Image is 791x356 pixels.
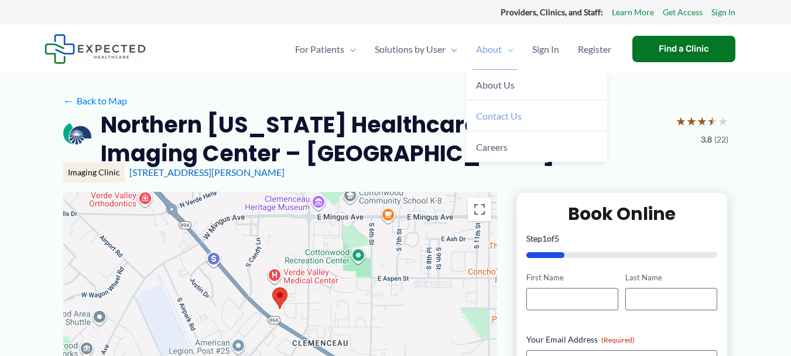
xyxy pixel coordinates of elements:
[632,36,735,62] a: Find a Clinic
[476,29,502,70] span: About
[569,29,621,70] a: Register
[295,29,344,70] span: For Patients
[468,198,491,221] button: Toggle fullscreen view
[542,233,547,243] span: 1
[286,29,621,70] nav: Primary Site Navigation
[532,29,559,70] span: Sign In
[344,29,356,70] span: Menu Toggle
[365,29,467,70] a: Solutions by UserMenu Toggle
[467,29,523,70] a: AboutMenu Toggle
[467,100,607,131] a: Contact Us
[711,5,735,20] a: Sign In
[625,272,717,283] label: Last Name
[446,29,457,70] span: Menu Toggle
[686,110,697,132] span: ★
[476,79,515,90] span: About Us
[718,110,728,132] span: ★
[578,29,611,70] span: Register
[612,5,654,20] a: Learn More
[526,202,718,225] h2: Book Online
[467,70,607,101] a: About Us
[476,110,522,121] span: Contact Us
[526,272,618,283] label: First Name
[526,334,718,345] label: Your Email Address
[101,110,666,168] h2: Northern [US_STATE] Healthcare Medical Imaging Center – [GEOGRAPHIC_DATA]
[601,335,635,344] span: (Required)
[501,7,603,17] strong: Providers, Clinics, and Staff:
[701,132,712,147] span: 3.8
[663,5,703,20] a: Get Access
[526,235,718,243] p: Step of
[129,167,285,178] a: [STREET_ADDRESS][PERSON_NAME]
[467,131,607,162] a: Careers
[697,110,707,132] span: ★
[707,110,718,132] span: ★
[554,233,559,243] span: 5
[523,29,569,70] a: Sign In
[63,162,125,182] div: Imaging Clinic
[286,29,365,70] a: For PatientsMenu Toggle
[44,34,146,64] img: Expected Healthcare Logo - side, dark font, small
[63,95,74,106] span: ←
[63,92,127,110] a: ←Back to Map
[676,110,686,132] span: ★
[375,29,446,70] span: Solutions by User
[502,29,513,70] span: Menu Toggle
[714,132,728,147] span: (22)
[476,141,508,152] span: Careers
